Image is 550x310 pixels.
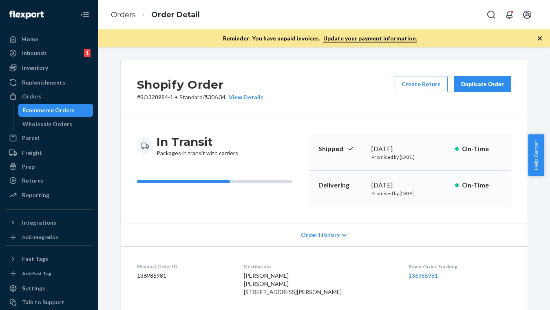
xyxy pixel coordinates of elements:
[5,132,93,145] a: Parcel
[179,94,203,100] span: Standard
[483,7,499,23] button: Open Search Box
[462,181,501,190] p: On-Time
[157,134,238,157] div: Packages in transit with carriers
[5,146,93,159] a: Freight
[9,11,44,19] img: Flexport logo
[18,104,93,117] a: Ecommerce Orders
[318,144,365,154] p: Shipped
[244,263,395,270] dt: Destination
[371,190,448,197] p: Promised by [DATE]
[84,49,91,57] div: 1
[22,219,56,227] div: Integrations
[501,7,517,23] button: Open notifications
[409,272,438,279] a: 136985981
[5,282,93,295] a: Settings
[5,61,93,74] a: Inventory
[395,76,448,92] button: Create Return
[5,76,93,89] a: Replenishments
[22,92,42,100] div: Orders
[371,181,448,190] div: [DATE]
[157,134,238,149] h3: In Transit
[22,270,51,277] div: Add Fast Tag
[22,35,38,43] div: Home
[22,134,39,142] div: Parcel
[22,49,47,57] div: Inbounds
[5,90,93,103] a: Orders
[323,35,417,42] a: Update your payment information.
[22,149,42,157] div: Freight
[22,64,48,72] div: Inventory
[318,181,365,190] p: Delivering
[5,216,93,229] button: Integrations
[5,174,93,187] a: Returns
[104,3,206,27] ol: breadcrumbs
[5,296,93,309] a: Talk to Support
[371,154,448,161] p: Promised by [DATE]
[5,232,93,242] a: Add Integration
[528,134,544,176] button: Help Center
[5,33,93,46] a: Home
[22,176,44,185] div: Returns
[22,298,64,306] div: Talk to Support
[461,80,504,88] div: Duplicate Order
[137,272,231,280] dd: 136985981
[137,76,263,93] h2: Shopify Order
[371,144,448,154] div: [DATE]
[5,189,93,202] a: Reporting
[244,272,342,295] span: [PERSON_NAME] [PERSON_NAME] [STREET_ADDRESS][PERSON_NAME]
[175,94,178,100] span: •
[22,163,35,171] div: Prep
[225,93,263,101] button: View Details
[22,120,72,128] div: Wholesale Orders
[301,231,340,239] span: Order History
[5,47,93,60] a: Inbounds1
[519,7,535,23] button: Open account menu
[22,78,65,87] div: Replenishments
[462,144,501,154] p: On-Time
[223,34,417,42] p: Reminder: You have unpaid invoices.
[22,191,49,199] div: Reporting
[22,106,75,114] div: Ecommerce Orders
[77,7,93,23] button: Close Navigation
[151,10,200,19] a: Order Detail
[111,10,136,19] a: Orders
[22,234,58,241] div: Add Integration
[5,160,93,173] a: Prep
[18,118,93,131] a: Wholesale Orders
[5,252,93,265] button: Fast Tags
[22,284,45,292] div: Settings
[137,93,263,101] p: # SO328984-1 / $306.34
[5,269,93,279] a: Add Fast Tag
[22,255,48,263] div: Fast Tags
[454,76,511,92] button: Duplicate Order
[137,263,231,270] dt: Flexport Order ID
[409,263,511,270] dt: Buyer Order Tracking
